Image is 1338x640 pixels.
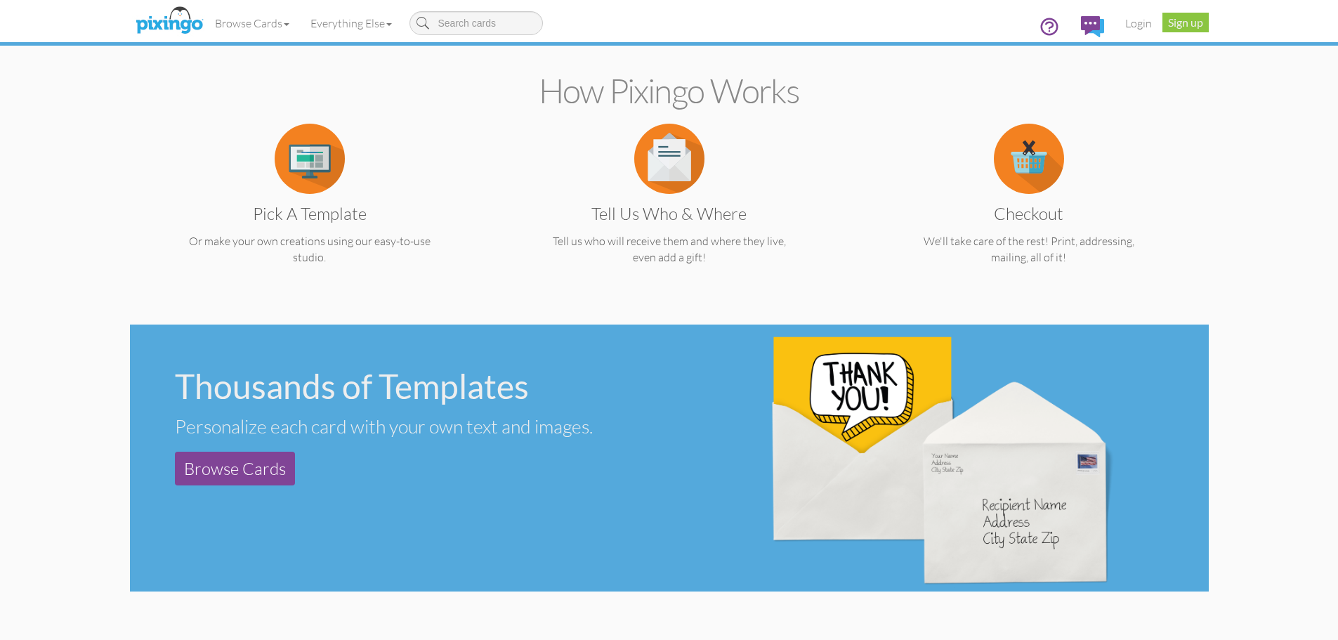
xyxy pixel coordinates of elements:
[175,414,658,438] div: Personalize each card with your own text and images.
[175,370,658,403] div: Thousands of Templates
[877,150,1181,266] a: Checkout We'll take care of the rest! Print, addressing, mailing, all of it!
[1081,16,1104,37] img: comments.svg
[409,11,543,35] input: Search cards
[1162,13,1209,32] a: Sign up
[155,72,1184,110] h2: How Pixingo works
[157,150,462,266] a: Pick a Template Or make your own creations using our easy-to-use studio.
[175,452,295,485] a: Browse Cards
[517,150,822,266] a: Tell us Who & Where Tell us who will receive them and where they live, even add a gift!
[634,124,704,194] img: item.alt
[1115,6,1162,41] a: Login
[300,6,402,41] a: Everything Else
[994,124,1064,194] img: item.alt
[517,233,822,266] p: Tell us who will receive them and where they live, even add a gift!
[204,6,300,41] a: Browse Cards
[1337,639,1338,640] iframe: Chat
[168,204,452,223] h3: Pick a Template
[887,204,1171,223] h3: Checkout
[877,233,1181,266] p: We'll take care of the rest! Print, addressing, mailing, all of it!
[527,204,811,223] h3: Tell us Who & Where
[758,325,1121,592] img: 1a27003b-c1aa-45d3-b9d3-de47e11577a7.png
[275,124,345,194] img: item.alt
[132,4,206,39] img: pixingo logo
[157,233,462,266] p: Or make your own creations using our easy-to-use studio.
